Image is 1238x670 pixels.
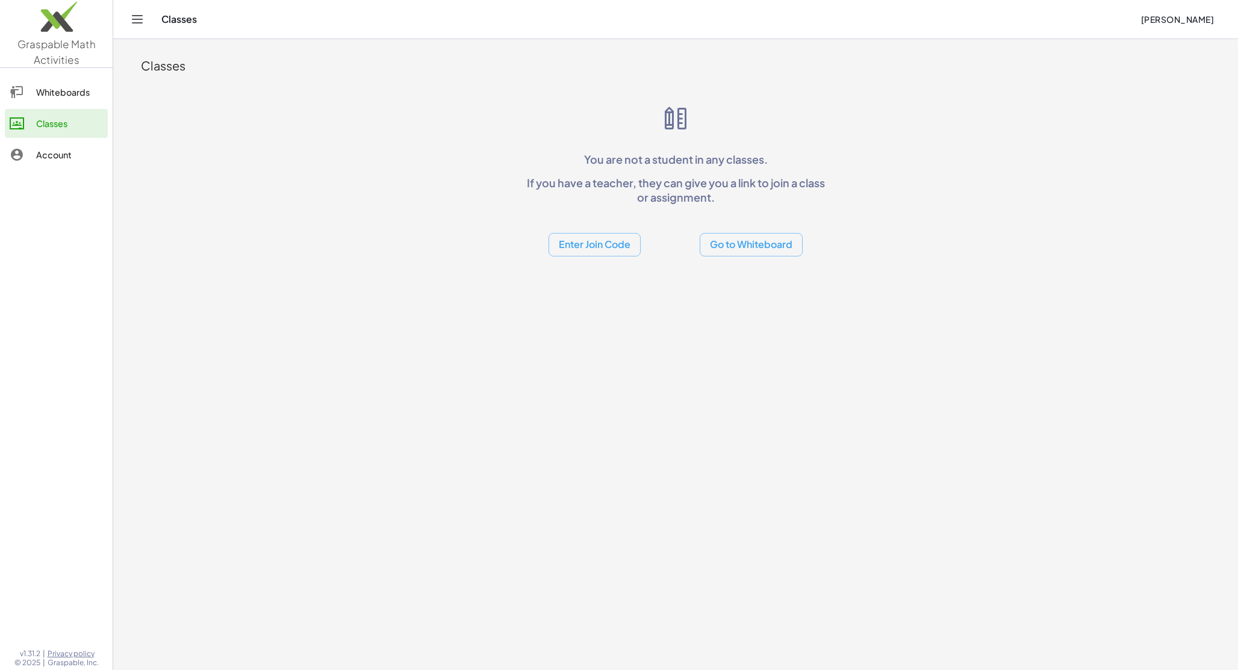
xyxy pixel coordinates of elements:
[5,140,108,169] a: Account
[5,78,108,107] a: Whiteboards
[48,649,99,659] a: Privacy policy
[141,57,1210,74] div: Classes
[1131,8,1224,30] button: [PERSON_NAME]
[36,147,103,162] div: Account
[48,658,99,668] span: Graspable, Inc.
[36,85,103,99] div: Whiteboards
[43,649,45,659] span: |
[17,37,96,66] span: Graspable Math Activities
[14,658,40,668] span: © 2025
[700,233,803,256] button: Go to Whiteboard
[5,109,108,138] a: Classes
[20,649,40,659] span: v1.31.2
[1140,14,1214,25] span: [PERSON_NAME]
[36,116,103,131] div: Classes
[43,658,45,668] span: |
[128,10,147,29] button: Toggle navigation
[521,152,830,166] p: You are not a student in any classes.
[521,176,830,204] p: If you have a teacher, they can give you a link to join a class or assignment.
[549,233,641,256] button: Enter Join Code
